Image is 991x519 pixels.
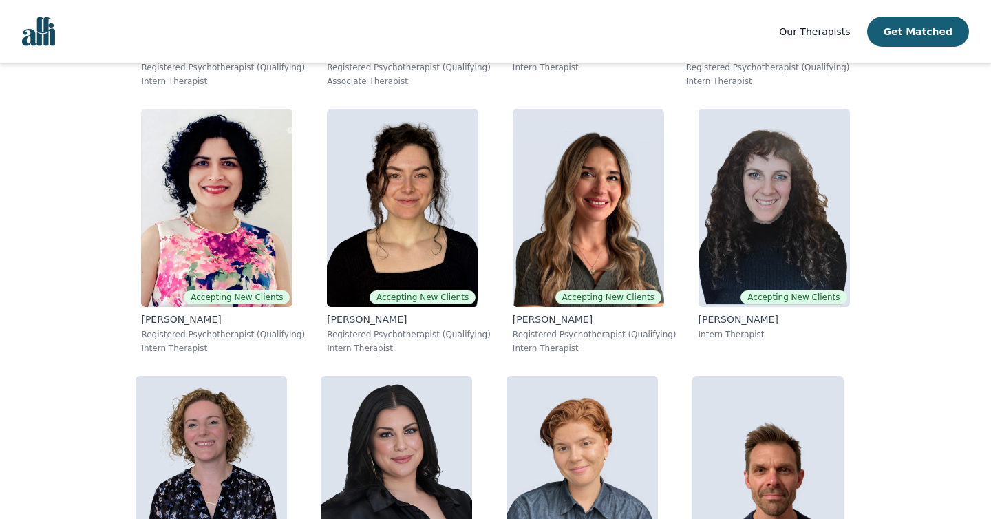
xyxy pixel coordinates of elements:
[699,329,850,340] p: Intern Therapist
[327,343,491,354] p: Intern Therapist
[327,76,491,87] p: Associate Therapist
[327,329,491,340] p: Registered Psychotherapist (Qualifying)
[141,109,292,307] img: Ghazaleh_Bozorg
[141,343,305,354] p: Intern Therapist
[699,313,850,326] p: [PERSON_NAME]
[513,313,676,326] p: [PERSON_NAME]
[740,290,846,304] span: Accepting New Clients
[867,17,969,47] button: Get Matched
[327,62,491,73] p: Registered Psychotherapist (Qualifying)
[686,76,850,87] p: Intern Therapist
[327,313,491,326] p: [PERSON_NAME]
[141,313,305,326] p: [PERSON_NAME]
[327,109,478,307] img: Chloe_Ives
[316,98,502,365] a: Chloe_IvesAccepting New Clients[PERSON_NAME]Registered Psychotherapist (Qualifying)Intern Therapist
[141,329,305,340] p: Registered Psychotherapist (Qualifying)
[555,290,661,304] span: Accepting New Clients
[130,98,316,365] a: Ghazaleh_BozorgAccepting New Clients[PERSON_NAME]Registered Psychotherapist (Qualifying)Intern Th...
[141,62,305,73] p: Registered Psychotherapist (Qualifying)
[513,343,676,354] p: Intern Therapist
[779,23,850,40] a: Our Therapists
[141,76,305,87] p: Intern Therapist
[688,98,861,365] a: Shira_BlakeAccepting New Clients[PERSON_NAME]Intern Therapist
[779,26,850,37] span: Our Therapists
[699,109,850,307] img: Shira_Blake
[513,329,676,340] p: Registered Psychotherapist (Qualifying)
[686,62,850,73] p: Registered Psychotherapist (Qualifying)
[22,17,55,46] img: alli logo
[370,290,476,304] span: Accepting New Clients
[184,290,290,304] span: Accepting New Clients
[513,62,664,73] p: Intern Therapist
[513,109,664,307] img: Natalia_Simachkevitch
[502,98,688,365] a: Natalia_SimachkevitchAccepting New Clients[PERSON_NAME]Registered Psychotherapist (Qualifying)Int...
